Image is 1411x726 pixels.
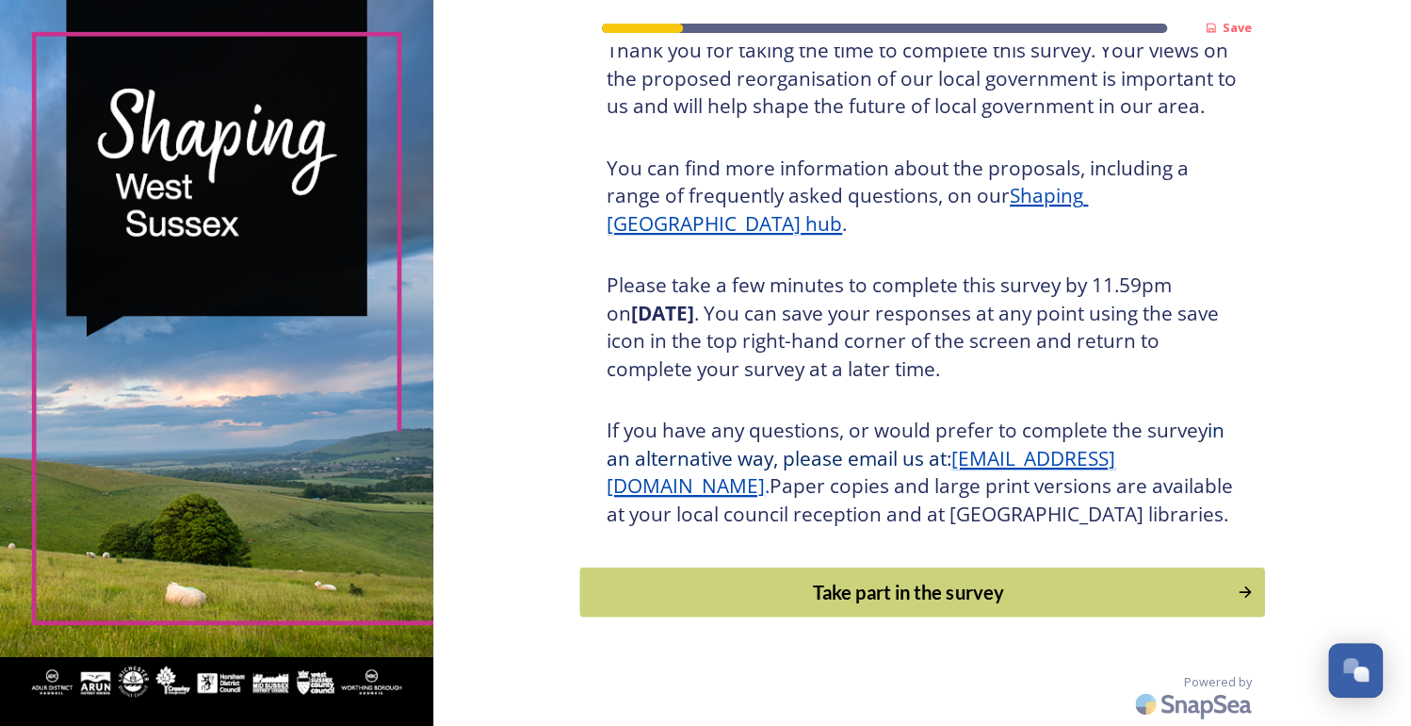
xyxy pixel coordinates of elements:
[1129,682,1261,726] img: SnapSea Logo
[607,445,1115,500] a: [EMAIL_ADDRESS][DOMAIN_NAME]
[631,300,694,326] strong: [DATE]
[607,417,1229,471] span: in an alternative way, please email us at:
[1223,19,1252,36] strong: Save
[1184,673,1252,691] span: Powered by
[591,578,1227,606] div: Take part in the survey
[607,37,1238,121] h3: Thank you for taking the time to complete this survey. Your views on the proposed reorganisation ...
[607,417,1238,528] h3: If you have any questions, or would prefer to complete the survey Paper copies and large print ve...
[765,472,770,499] span: .
[1328,643,1383,698] button: Open Chat
[579,568,1264,618] button: Continue
[607,182,1088,237] a: Shaping [GEOGRAPHIC_DATA] hub
[607,272,1238,383] h3: Please take a few minutes to complete this survey by 11.59pm on . You can save your responses at ...
[607,155,1238,239] h3: You can find more information about the proposals, including a range of frequently asked question...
